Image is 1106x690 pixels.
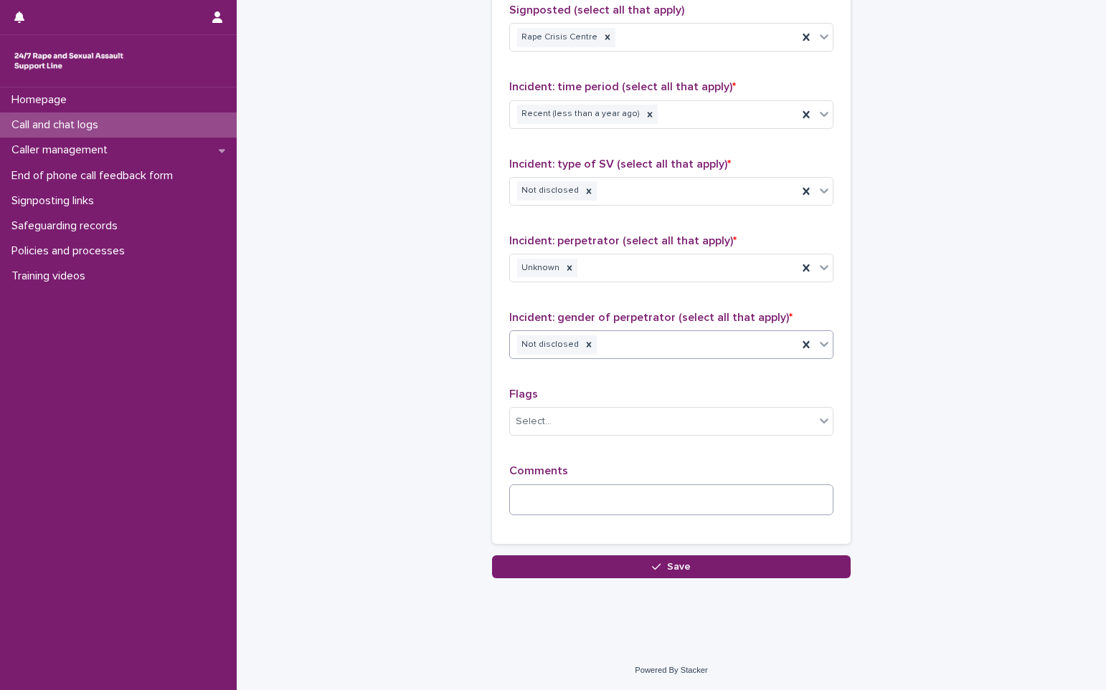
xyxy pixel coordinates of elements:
p: Homepage [6,93,78,107]
span: Save [667,562,691,572]
span: Comments [509,465,568,476]
p: Training videos [6,269,97,283]
p: Call and chat logs [6,118,110,132]
div: Recent (less than a year ago) [517,105,642,124]
span: Incident: perpetrator (select all that apply) [509,235,737,246]
img: rhQMoQhaT3yELyF149Cw [11,47,126,75]
div: Rape Crisis Centre [517,28,600,47]
div: Select... [516,414,552,429]
button: Save [492,555,851,578]
p: Safeguarding records [6,219,129,233]
div: Not disclosed [517,335,581,355]
span: Flags [509,388,538,400]
span: Incident: type of SV (select all that apply) [509,158,731,170]
span: Incident: time period (select all that apply) [509,81,736,92]
div: Not disclosed [517,181,581,201]
p: End of phone call feedback form [6,169,184,183]
span: Signposted (select all that apply) [509,4,684,16]
a: Powered By Stacker [635,666,707,674]
p: Signposting links [6,194,105,208]
span: Incident: gender of perpetrator (select all that apply) [509,312,793,323]
div: Unknown [517,259,562,278]
p: Policies and processes [6,244,136,258]
p: Caller management [6,143,119,157]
